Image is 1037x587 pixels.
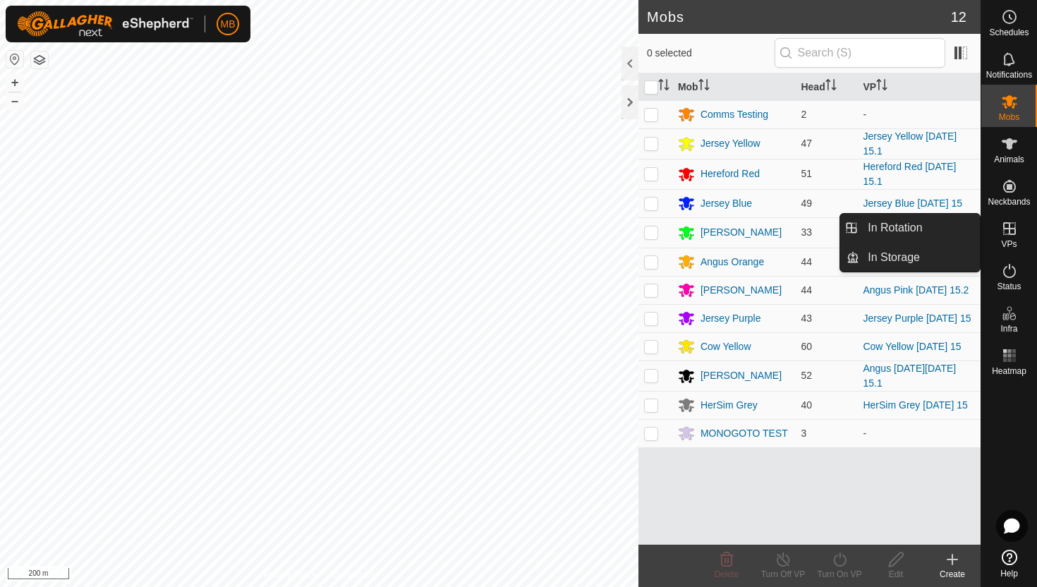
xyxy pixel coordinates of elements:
span: 49 [801,198,812,209]
span: 33 [801,226,812,238]
span: 52 [801,370,812,381]
span: Status [997,282,1021,291]
th: Mob [672,73,796,101]
span: Notifications [986,71,1032,79]
span: 0 selected [647,46,775,61]
a: Jersey Yellow [DATE] 15.1 [863,131,957,157]
div: Jersey Purple [701,311,761,326]
a: Privacy Policy [263,569,316,581]
span: 44 [801,256,812,267]
div: MONOGOTO TEST [701,426,788,441]
button: – [6,92,23,109]
div: Create [924,568,981,581]
span: Delete [715,569,739,579]
p-sorticon: Activate to sort [876,81,887,92]
td: - [857,419,981,447]
a: Jersey Purple [DATE] 15 [863,313,971,324]
span: In Rotation [868,219,922,236]
th: VP [857,73,981,101]
span: 44 [801,284,812,296]
span: 2 [801,109,806,120]
div: Cow Yellow [701,339,751,354]
p-sorticon: Activate to sort [825,81,837,92]
a: Angus [DATE][DATE] 15.1 [863,363,956,389]
a: In Storage [859,243,980,272]
a: Help [981,544,1037,583]
span: VPs [1001,240,1017,248]
th: Head [795,73,857,101]
td: - [857,100,981,128]
li: In Storage [840,243,980,272]
a: Hereford Red [DATE] 15.1 [863,161,956,187]
span: Schedules [989,28,1029,37]
p-sorticon: Activate to sort [698,81,710,92]
span: Neckbands [988,198,1030,206]
p-sorticon: Activate to sort [658,81,669,92]
img: Gallagher Logo [17,11,193,37]
a: Contact Us [333,569,375,581]
div: HerSim Grey [701,398,758,413]
span: Animals [994,155,1024,164]
a: Jersey Blue [DATE] 15 [863,198,962,209]
div: Edit [868,568,924,581]
div: Comms Testing [701,107,768,122]
span: 51 [801,168,812,179]
span: MB [221,17,236,32]
li: In Rotation [840,214,980,242]
span: In Storage [868,249,920,266]
span: 60 [801,341,812,352]
span: 40 [801,399,812,411]
h2: Mobs [647,8,951,25]
div: Turn Off VP [755,568,811,581]
span: 3 [801,428,806,439]
button: Reset Map [6,51,23,68]
div: Hereford Red [701,167,760,181]
span: 47 [801,138,812,149]
a: Cow Yellow [DATE] 15 [863,341,961,352]
button: + [6,74,23,91]
div: [PERSON_NAME] [701,225,782,240]
div: Turn On VP [811,568,868,581]
span: Infra [1000,325,1017,333]
a: Angus Pink [DATE] 15.2 [863,284,969,296]
div: Angus Orange [701,255,764,270]
a: HerSim Grey [DATE] 15 [863,399,967,411]
span: Mobs [999,113,1019,121]
span: Heatmap [992,367,1026,375]
div: [PERSON_NAME] [701,283,782,298]
input: Search (S) [775,38,945,68]
a: In Rotation [859,214,980,242]
button: Map Layers [31,52,48,68]
span: 12 [951,6,966,28]
span: Help [1000,569,1018,578]
span: 43 [801,313,812,324]
div: [PERSON_NAME] [701,368,782,383]
div: Jersey Blue [701,196,752,211]
div: Jersey Yellow [701,136,760,151]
